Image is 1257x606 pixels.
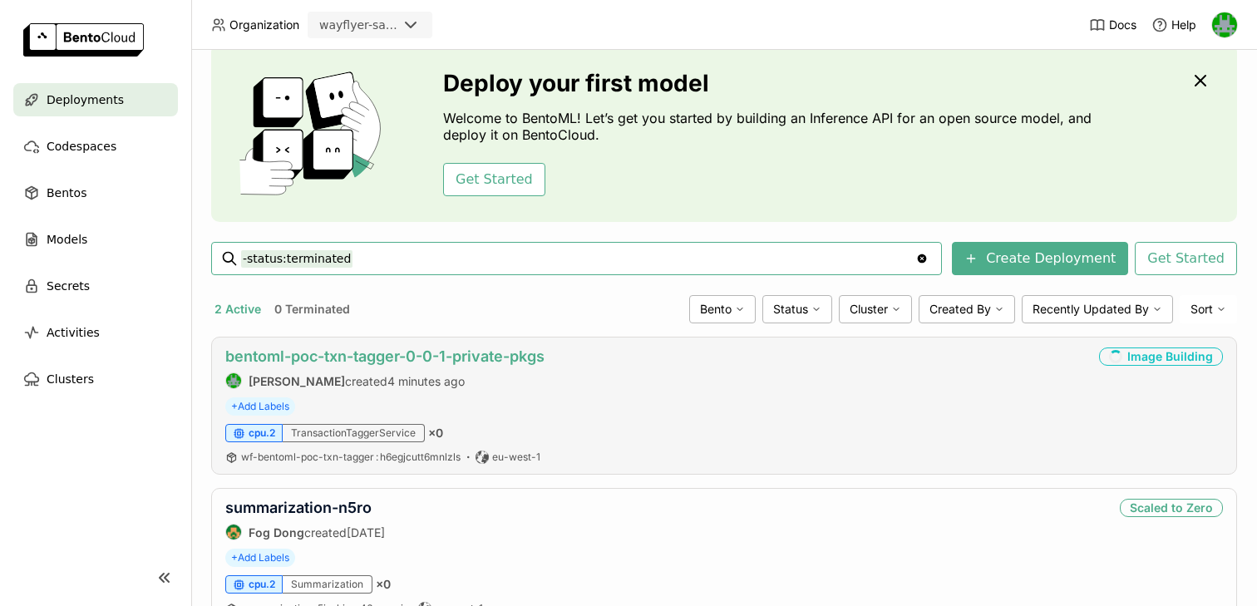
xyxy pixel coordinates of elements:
a: Codespaces [13,130,178,163]
span: [DATE] [347,525,385,539]
i: loading [1107,347,1125,366]
span: Secrets [47,276,90,296]
div: created [225,372,545,389]
strong: [PERSON_NAME] [249,374,345,388]
div: Summarization [283,575,372,594]
span: 4 minutes ago [387,374,465,388]
span: × 0 [428,426,443,441]
button: 0 Terminated [271,298,353,320]
img: logo [23,23,144,57]
span: cpu.2 [249,578,275,591]
a: Deployments [13,83,178,116]
a: Docs [1089,17,1136,33]
span: : [376,451,378,463]
img: cover onboarding [224,71,403,195]
span: eu-west-1 [492,451,540,464]
span: Help [1171,17,1196,32]
span: Cluster [850,302,888,317]
div: Sort [1180,295,1237,323]
strong: Fog Dong [249,525,304,539]
div: Bento [689,295,756,323]
span: Docs [1109,17,1136,32]
span: Organization [229,17,299,32]
a: wf-bentoml-poc-txn-tagger:h6egjcutt6mnlzls [241,451,461,464]
span: Deployments [47,90,124,110]
a: Clusters [13,362,178,396]
a: Bentos [13,176,178,209]
span: Recently Updated By [1033,302,1149,317]
div: Status [762,295,832,323]
span: wf-bentoml-poc-txn-tagger h6egjcutt6mnlzls [241,451,461,463]
a: Secrets [13,269,178,303]
span: × 0 [376,577,391,592]
span: cpu.2 [249,426,275,440]
button: 2 Active [211,298,264,320]
span: Clusters [47,369,94,389]
span: Created By [929,302,991,317]
span: +Add Labels [225,397,295,416]
span: Status [773,302,808,317]
span: Sort [1190,302,1213,317]
span: Models [47,229,87,249]
svg: Clear value [915,252,929,265]
button: Get Started [1135,242,1237,275]
div: Recently Updated By [1022,295,1173,323]
h3: Deploy your first model [443,70,1100,96]
p: Welcome to BentoML! Let’s get you started by building an Inference API for an open source model, ... [443,110,1100,143]
div: Image Building [1099,347,1223,366]
a: summarization-n5ro [225,499,372,516]
div: wayflyer-sandbox [319,17,397,33]
input: Selected wayflyer-sandbox. [399,17,401,34]
span: +Add Labels [225,549,295,567]
a: bentoml-poc-txn-tagger-0-0-1-private-pkgs [225,347,545,365]
div: Created By [919,295,1015,323]
div: TransactionTaggerService [283,424,425,442]
img: Fog Dong [226,525,241,539]
a: Activities [13,316,178,349]
div: Cluster [839,295,912,323]
button: Get Started [443,163,545,196]
span: Codespaces [47,136,116,156]
img: Sean Hickey [226,373,241,388]
span: Activities [47,323,100,342]
input: Search [241,245,915,272]
img: Sean Hickey [1212,12,1237,37]
div: Scaled to Zero [1120,499,1223,517]
div: created [225,524,385,540]
button: Create Deployment [952,242,1128,275]
a: Models [13,223,178,256]
div: Help [1151,17,1196,33]
span: Bento [700,302,732,317]
span: Bentos [47,183,86,203]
